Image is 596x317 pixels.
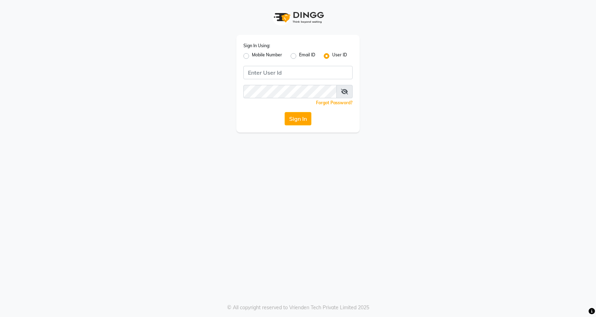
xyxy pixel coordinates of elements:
[243,43,270,49] label: Sign In Using:
[243,85,337,98] input: Username
[316,100,353,105] a: Forgot Password?
[243,66,353,79] input: Username
[285,112,311,125] button: Sign In
[270,7,326,28] img: logo1.svg
[252,52,282,60] label: Mobile Number
[299,52,315,60] label: Email ID
[332,52,347,60] label: User ID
